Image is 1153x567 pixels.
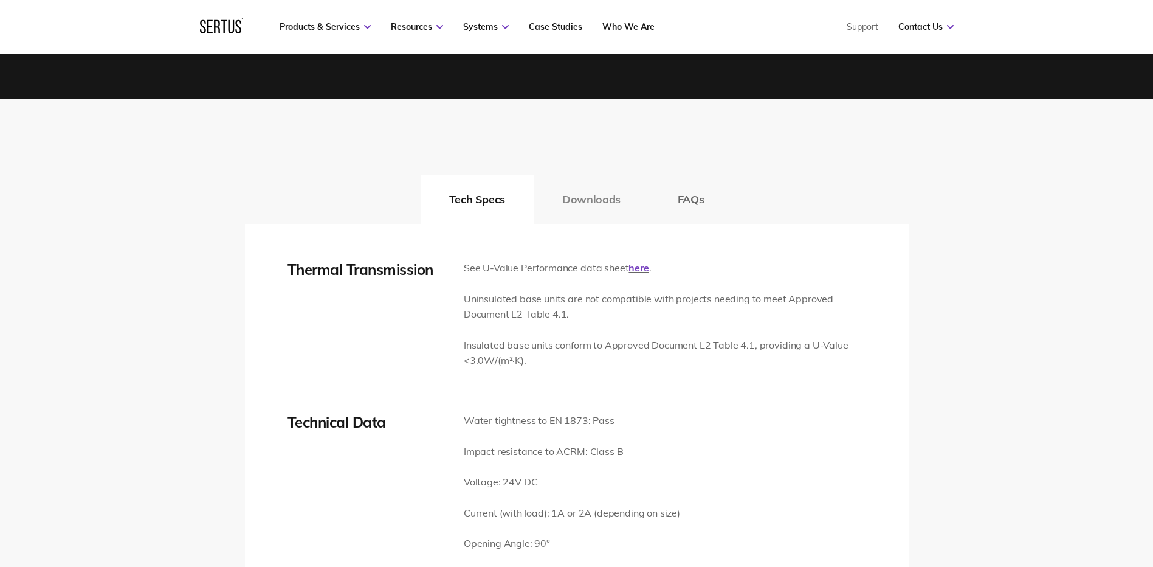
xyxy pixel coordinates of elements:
[847,21,878,32] a: Support
[464,338,866,369] p: Insulated base units conform to Approved Document L2 Table 4.1, providing a U-Value <3.0W/(m²·K).
[602,21,655,32] a: Who We Are
[287,260,446,279] div: Thermal Transmission
[464,413,680,429] p: Water tightness to EN 1873: Pass
[464,260,866,276] p: See U-Value Performance data sheet .
[287,413,446,431] div: Technical Data
[534,175,649,224] button: Downloads
[529,21,582,32] a: Case Studies
[934,426,1153,567] iframe: Chat Widget
[464,291,866,322] p: Uninsulated base units are not compatible with projects needing to meet Approved Document L2 Tabl...
[464,506,680,521] p: Current (with load): 1A or 2A (depending on size)
[628,262,649,274] a: here
[391,21,443,32] a: Resources
[649,175,733,224] button: FAQs
[464,536,680,552] p: Opening Angle: 90°
[280,21,371,32] a: Products & Services
[898,21,954,32] a: Contact Us
[463,21,509,32] a: Systems
[464,475,680,490] p: Voltage: 24V DC
[464,444,680,460] p: Impact resistance to ACRM: Class B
